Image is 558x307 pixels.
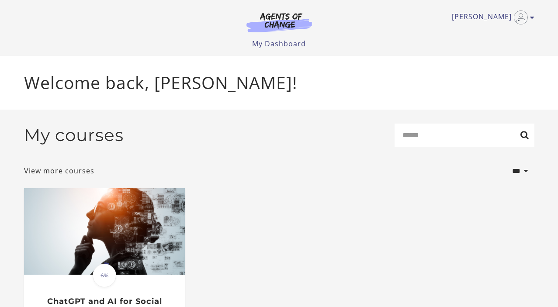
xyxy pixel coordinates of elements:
[252,39,306,48] a: My Dashboard
[93,264,116,287] span: 6%
[237,12,321,32] img: Agents of Change Logo
[24,70,534,96] p: Welcome back, [PERSON_NAME]!
[24,125,124,145] h2: My courses
[452,10,530,24] a: Toggle menu
[24,166,94,176] a: View more courses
